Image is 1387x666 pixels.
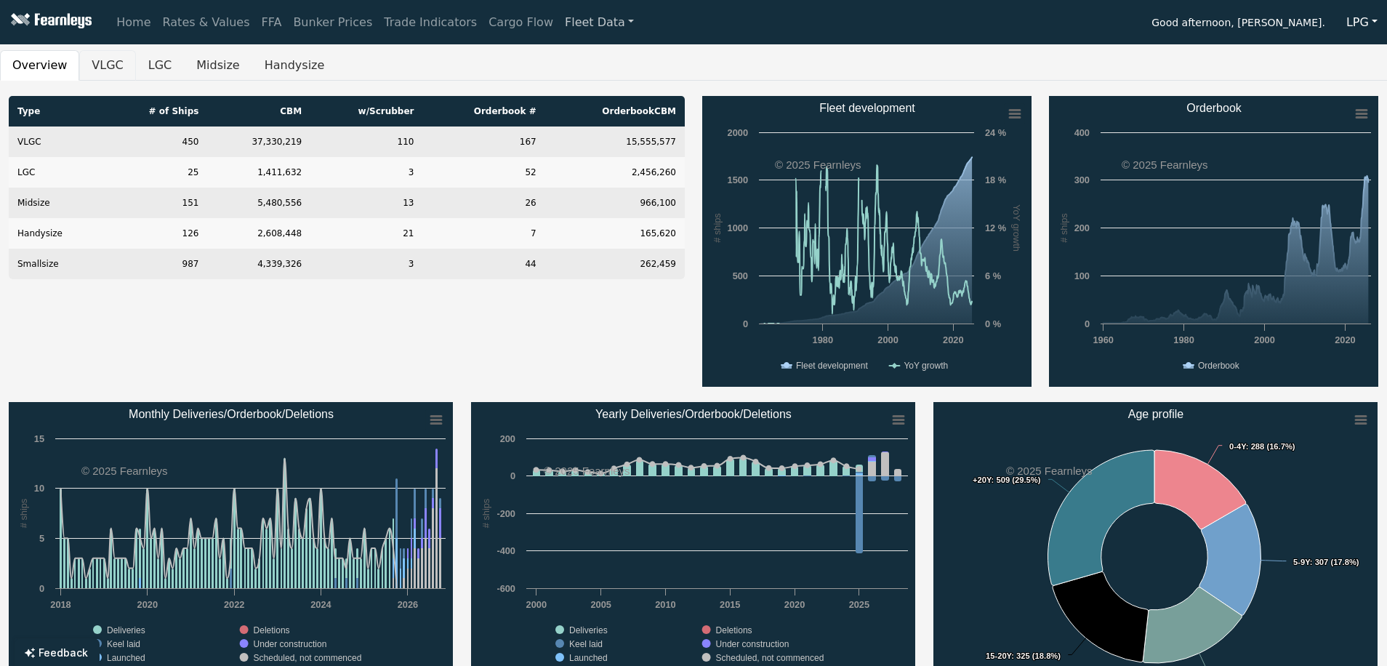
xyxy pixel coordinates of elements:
[496,508,515,519] text: -200
[310,157,422,188] td: 3
[819,102,915,114] text: Fleet development
[9,249,104,279] td: Smallsize
[207,127,310,157] td: 37,330,219
[110,8,156,37] a: Home
[7,13,92,31] img: Fearnleys Logo
[986,651,1013,660] tspan: 15-20Y
[716,653,824,663] text: Scheduled, not commenced
[716,639,789,649] text: Under construction
[496,583,515,594] text: -600
[104,218,207,249] td: 126
[1151,12,1325,36] span: Good afternoon, [PERSON_NAME].
[1074,174,1090,185] text: 300
[1122,159,1208,171] text: © 2025 Fearnleys
[545,96,685,127] th: Orderbook CBM
[137,599,158,610] text: 2020
[79,50,135,81] button: VLGC
[1049,96,1378,387] svg: Orderbook
[256,8,288,37] a: FFA
[728,222,748,233] text: 1000
[1198,361,1240,371] text: Orderbook
[973,476,992,484] tspan: +20Y
[422,249,544,279] td: 44
[510,470,515,481] text: 0
[1335,334,1355,345] text: 2020
[104,188,207,218] td: 151
[716,625,752,635] text: Deletions
[655,599,675,610] text: 2010
[1229,442,1295,451] text: : 288 (16.7%)
[813,334,833,345] text: 1980
[107,653,145,663] text: Launched
[985,270,1002,281] text: 6 %
[1293,558,1311,566] tspan: 5-9Y
[545,127,685,157] td: 15,555,577
[1337,9,1387,36] button: LPG
[1085,318,1090,329] text: 0
[728,127,748,138] text: 2000
[728,174,748,185] text: 1500
[422,188,544,218] td: 26
[81,465,168,477] text: © 2025 Fearnleys
[310,127,422,157] td: 110
[9,127,104,157] td: VLGC
[877,334,898,345] text: 2000
[985,318,1002,329] text: 0 %
[985,127,1007,138] text: 24 %
[107,639,140,649] text: Keel laid
[9,188,104,218] td: Midsize
[943,334,963,345] text: 2020
[985,222,1007,233] text: 12 %
[207,188,310,218] td: 5,480,556
[207,218,310,249] td: 2,608,448
[310,249,422,279] td: 3
[104,249,207,279] td: 987
[254,653,362,663] text: Scheduled, not commenced
[39,583,44,594] text: 0
[500,433,515,444] text: 200
[254,639,327,649] text: Under construction
[849,599,869,610] text: 2025
[702,96,1032,387] svg: Fleet development
[310,96,422,127] th: w/Scrubber
[720,599,740,610] text: 2015
[107,625,145,635] text: Deliveries
[398,599,418,610] text: 2026
[18,499,29,529] text: # ships
[422,218,544,249] td: 7
[207,249,310,279] td: 4,339,326
[1128,408,1184,420] text: Age profile
[985,174,1007,185] text: 18 %
[129,408,334,420] text: Monthly Deliveries/Orderbook/Deletions
[1173,334,1194,345] text: 1980
[496,545,515,556] text: -400
[9,157,104,188] td: LGC
[207,96,310,127] th: CBM
[986,651,1061,660] text: : 325 (18.8%)
[775,159,861,171] text: © 2025 Fearnleys
[104,157,207,188] td: 25
[1254,334,1274,345] text: 2000
[1293,558,1359,566] text: : 307 (17.8%)
[569,625,608,635] text: Deliveries
[545,157,685,188] td: 2,456,260
[733,270,748,281] text: 500
[9,96,104,127] th: Type
[34,433,44,444] text: 15
[1229,442,1247,451] tspan: 0-4Y
[1186,102,1242,114] text: Orderbook
[310,188,422,218] td: 13
[1011,204,1022,252] text: YoY growth
[481,499,491,529] text: # ships
[1074,127,1090,138] text: 400
[422,96,544,127] th: Orderbook #
[483,8,559,37] a: Cargo Flow
[1058,213,1069,243] text: # ships
[34,483,44,494] text: 10
[136,50,184,81] button: LGC
[422,127,544,157] td: 167
[50,599,71,610] text: 2018
[712,213,723,243] text: # ships
[252,50,337,81] button: Handysize
[287,8,378,37] a: Bunker Prices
